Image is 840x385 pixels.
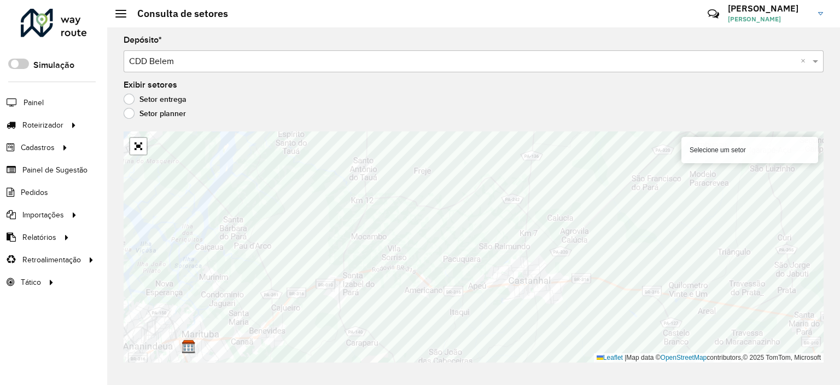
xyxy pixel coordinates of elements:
label: Simulação [33,59,74,72]
span: Painel de Sugestão [22,164,87,176]
label: Exibir setores [124,78,177,91]
a: Abrir mapa em tela cheia [130,138,147,154]
span: Importações [22,209,64,221]
h3: [PERSON_NAME] [728,3,810,14]
span: Clear all [801,55,810,68]
span: Roteirizador [22,119,63,131]
h2: Consulta de setores [126,8,228,20]
span: Relatórios [22,232,56,243]
span: | [625,354,626,361]
span: Pedidos [21,187,48,198]
a: Contato Rápido [702,2,725,26]
span: Cadastros [21,142,55,153]
a: Leaflet [597,354,623,361]
span: Tático [21,277,41,288]
a: OpenStreetMap [661,354,707,361]
label: Depósito [124,33,162,47]
span: [PERSON_NAME] [728,14,810,24]
label: Setor entrega [124,94,186,105]
span: Retroalimentação [22,254,81,266]
label: Setor planner [124,108,186,119]
span: Painel [24,97,44,108]
div: Map data © contributors,© 2025 TomTom, Microsoft [594,353,824,363]
div: Selecione um setor [681,137,818,163]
